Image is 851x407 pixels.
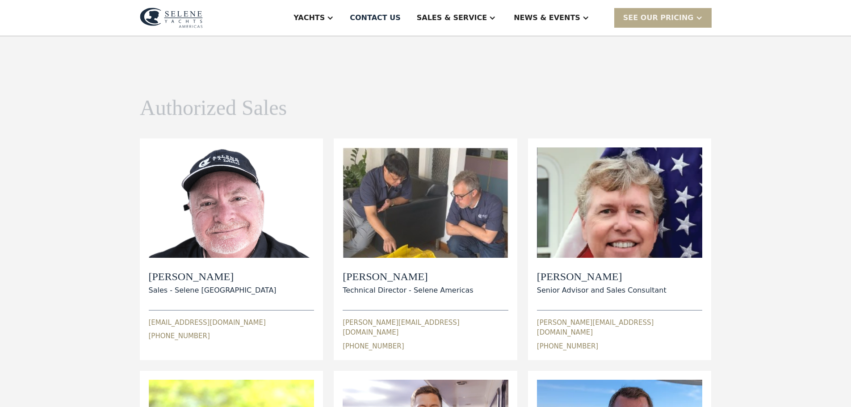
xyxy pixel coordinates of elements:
h1: Authorized Sales [140,96,287,120]
div: SEE Our Pricing [614,8,712,27]
h2: [PERSON_NAME] [149,270,277,283]
div: SEE Our Pricing [623,13,694,23]
div: [PERSON_NAME][EMAIL_ADDRESS][DOMAIN_NAME] [537,318,703,338]
div: [PERSON_NAME]Senior Advisor and Sales Consultant[PERSON_NAME][EMAIL_ADDRESS][DOMAIN_NAME][PHONE_N... [537,147,703,351]
div: Contact US [350,13,401,23]
div: Yachts [293,13,325,23]
h2: [PERSON_NAME] [343,270,473,283]
div: [PERSON_NAME]Technical Director - Selene Americas[PERSON_NAME][EMAIL_ADDRESS][DOMAIN_NAME][PHONE_... [343,147,508,351]
div: [EMAIL_ADDRESS][DOMAIN_NAME] [149,318,266,328]
div: [PERSON_NAME][EMAIL_ADDRESS][DOMAIN_NAME] [343,318,508,338]
div: [PHONE_NUMBER] [343,341,404,352]
div: Sales & Service [417,13,487,23]
div: [PERSON_NAME]Sales - Selene [GEOGRAPHIC_DATA][EMAIL_ADDRESS][DOMAIN_NAME][PHONE_NUMBER] [149,147,314,341]
div: Sales - Selene [GEOGRAPHIC_DATA] [149,285,277,296]
h2: [PERSON_NAME] [537,270,667,283]
div: [PHONE_NUMBER] [537,341,598,352]
div: Senior Advisor and Sales Consultant [537,285,667,296]
div: [PHONE_NUMBER] [149,331,210,341]
div: News & EVENTS [514,13,580,23]
img: logo [140,8,203,28]
div: Technical Director - Selene Americas [343,285,473,296]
